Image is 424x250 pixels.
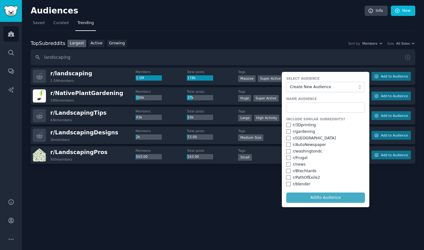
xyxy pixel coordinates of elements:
[50,149,107,155] span: r/ LandscapingPros
[372,72,411,81] button: Add to Audience
[391,6,415,16] a: New
[31,49,415,65] input: Search name, description, topic
[372,92,411,100] button: Add to Audience
[50,118,72,122] div: 43k members
[293,136,336,141] div: r/ [GEOGRAPHIC_DATA]
[238,89,341,94] dt: Tags
[381,113,408,118] span: Add to Audience
[136,89,187,94] dt: Members
[136,148,187,153] dt: Members
[33,148,46,162] img: LandscapingPros
[187,75,213,81] div: 178k
[238,129,341,133] dt: Tags
[77,20,94,26] span: Trending
[286,97,365,101] label: Name Audience
[187,134,213,140] div: 72.00
[136,109,187,113] dt: Members
[293,142,326,148] div: r/ AutoNewspaper
[31,18,47,31] a: Saved
[286,117,365,121] label: Include Similar Subreddits?
[4,6,18,17] img: GummySearch logo
[136,134,162,140] div: 2k
[187,148,238,153] dt: Total posts
[238,115,252,121] div: Large
[372,151,411,159] button: Add to Audience
[381,153,408,157] span: Add to Audience
[31,6,365,16] h2: Audiences
[50,129,118,136] span: r/ LandscapingDesigns
[365,6,388,16] a: Info
[293,155,307,161] div: r/ Frugal
[136,95,162,101] div: 190k
[387,41,394,46] div: Size
[50,157,72,162] div: 503 members
[50,70,92,77] span: r/ landscaping
[187,115,213,120] div: 10k
[348,41,360,46] div: Sort by
[136,115,162,120] div: 43k
[396,41,410,46] span: All Sizes
[372,131,411,140] button: Add to Audience
[187,154,213,160] div: 163.00
[31,40,65,47] div: Top Subreddits
[136,129,187,133] dt: Members
[75,18,96,31] a: Trending
[286,76,365,81] label: Select Audience
[293,162,306,167] div: r/ news
[187,95,213,101] div: 37k
[258,75,283,82] div: Super Active
[372,111,411,120] button: Add to Audience
[187,89,238,94] dt: Total posts
[286,82,365,92] button: Create New Audience
[290,84,358,90] span: Create New Audience
[293,149,322,154] div: r/ washingtondc
[238,134,263,141] div: Medium Size
[136,70,187,74] dt: Members
[238,154,252,161] div: Small
[50,78,74,83] div: 1.5M members
[187,129,238,133] dt: Total posts
[293,129,315,135] div: r/ gardening
[238,148,341,153] dt: Tags
[238,95,251,102] div: Huge
[254,115,279,121] div: High Activity
[67,40,86,47] a: Largest
[362,41,383,46] button: Members
[50,98,74,102] div: 190k members
[136,75,162,81] div: 1.5M
[381,94,408,98] span: Add to Audience
[107,40,127,47] a: Growing
[53,20,69,26] span: Curated
[187,109,238,113] dt: Total posts
[238,109,341,113] dt: Tags
[238,70,341,74] dt: Tags
[51,18,71,31] a: Curated
[381,133,408,137] span: Add to Audience
[293,175,320,181] div: r/ PathOfExile2
[396,41,415,46] button: All Sizes
[293,182,310,187] div: r/ blender
[362,41,377,46] span: Members
[187,70,238,74] dt: Total posts
[293,122,316,128] div: r/ 3Dprinting
[238,75,256,82] div: Massive
[381,74,408,78] span: Add to Audience
[50,90,123,96] span: r/ NativePlantGardening
[88,40,105,47] a: Active
[50,110,107,116] span: r/ LandscapingTips
[136,154,162,160] div: 503.00
[33,20,45,26] span: Saved
[33,89,46,102] img: NativePlantGardening
[253,95,279,102] div: Super Active
[293,168,317,174] div: r/ Btechtards
[50,137,70,142] div: 2k members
